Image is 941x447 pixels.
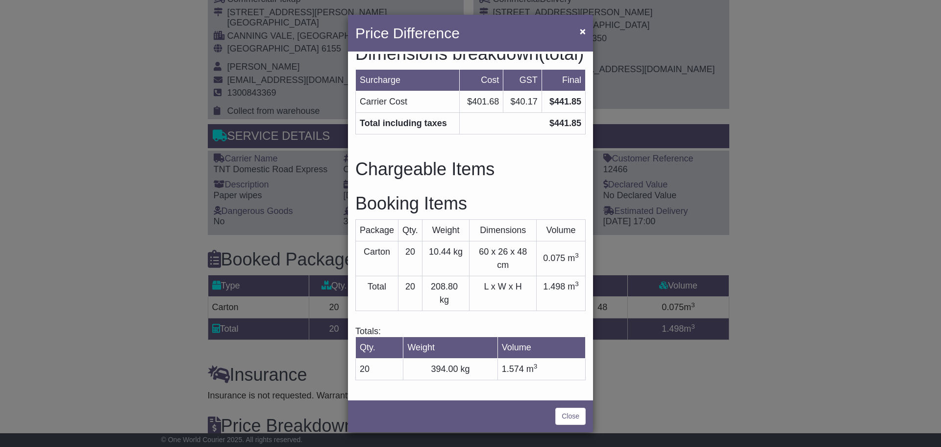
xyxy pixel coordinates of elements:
h4: Price Difference [355,22,460,44]
td: Final [542,70,585,91]
td: Qty. [398,219,422,241]
button: Close [575,21,591,41]
td: $441.85 [542,91,585,113]
td: 20 [398,241,422,276]
td: 60 x 26 x 48 cm [470,241,537,276]
td: Package [356,219,398,241]
td: GST [503,70,542,91]
h3: Final Price, Weights and Dimensions breakdown(total) [355,25,586,63]
td: L x W x H [470,276,537,311]
td: Weight [422,219,470,241]
td: 208.80 kg [422,276,470,311]
td: Total [356,276,398,311]
td: 20 [398,276,422,311]
h3: Chargeable Items [355,159,586,179]
td: 1.498 m [537,276,586,311]
td: 10.44 kg [422,241,470,276]
td: $40.17 [503,91,542,113]
td: 0.075 m [537,241,586,276]
td: Qty. [356,337,403,359]
td: Weight [403,337,497,359]
td: Volume [497,337,585,359]
sup: 3 [575,280,579,288]
div: Carton [360,245,394,259]
h3: Booking Items [355,194,586,213]
td: Volume [537,219,586,241]
span: 394.00 kg [431,364,470,374]
td: Surcharge [356,70,460,91]
td: 20 [356,359,403,380]
span: 1.574 m [502,364,538,374]
td: Total including taxes [356,113,460,134]
td: Dimensions [470,219,537,241]
td: Cost [459,70,503,91]
sup: 3 [575,252,579,259]
a: Close [555,408,586,425]
td: $441.85 [459,113,585,134]
td: Carrier Cost [356,91,460,113]
span: Totals: [355,326,381,336]
sup: 3 [534,363,538,370]
td: $401.68 [459,91,503,113]
span: × [580,26,586,37]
